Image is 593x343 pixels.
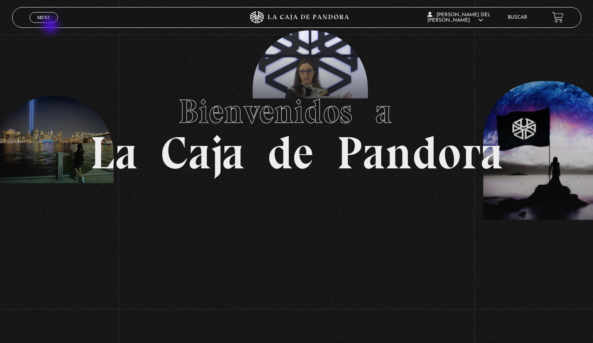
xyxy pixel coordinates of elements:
[34,22,54,27] span: Cerrar
[552,12,563,23] a: View your shopping cart
[37,15,51,20] span: Menu
[90,84,503,176] h1: La Caja de Pandora
[179,91,415,131] span: Bienvenidos a
[427,12,491,23] span: [PERSON_NAME] del [PERSON_NAME]
[508,15,527,20] a: Buscar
